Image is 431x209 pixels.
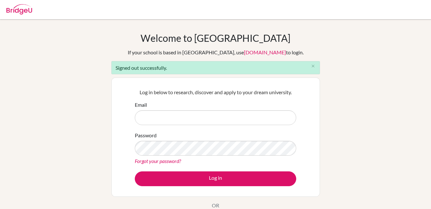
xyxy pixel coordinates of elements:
div: Signed out successfully. [111,61,320,74]
h1: Welcome to [GEOGRAPHIC_DATA] [141,32,290,44]
p: Log in below to research, discover and apply to your dream university. [135,88,296,96]
img: Bridge-U [6,4,32,14]
label: Password [135,132,157,139]
a: [DOMAIN_NAME] [244,49,286,55]
div: If your school is based in [GEOGRAPHIC_DATA], use to login. [128,49,304,56]
a: Forgot your password? [135,158,181,164]
label: Email [135,101,147,109]
button: Log in [135,171,296,186]
i: close [311,64,315,68]
button: Close [307,61,320,71]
